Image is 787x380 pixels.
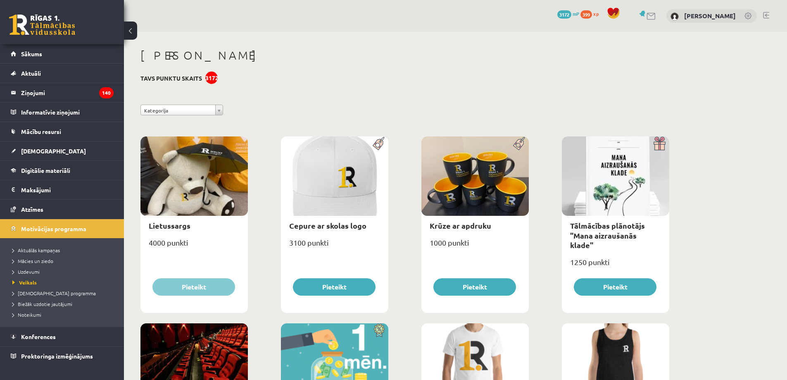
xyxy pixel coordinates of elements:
[670,12,679,21] img: Eriks Meļņiks
[11,327,114,346] a: Konferences
[12,301,72,307] span: Biežāk uzdotie jautājumi
[580,10,592,19] span: 399
[21,83,114,102] legend: Ziņojumi
[21,225,86,232] span: Motivācijas programma
[12,268,40,275] span: Uzdevumi
[421,236,529,256] div: 1000 punkti
[21,128,61,135] span: Mācību resursi
[21,50,42,57] span: Sākums
[21,180,114,199] legend: Maksājumi
[12,289,116,297] a: [DEMOGRAPHIC_DATA] programma
[651,136,669,151] img: Dāvana ar pārsteigumu
[574,278,656,296] button: Pieteikt
[11,83,114,102] a: Ziņojumi140
[152,278,235,296] button: Pieteikt
[140,105,223,115] a: Kategorija
[12,311,116,318] a: Noteikumi
[11,122,114,141] a: Mācību resursi
[12,279,116,286] a: Veikals
[12,247,60,253] span: Aktuālās kampaņas
[149,221,190,230] a: Lietussargs
[21,206,43,213] span: Atzīmes
[11,219,114,238] a: Motivācijas programma
[21,103,114,122] legend: Informatīvie ziņojumi
[12,246,116,254] a: Aktuālās kampaņas
[562,255,669,276] div: 1250 punkti
[370,136,388,151] img: Populāra prece
[11,200,114,219] a: Atzīmes
[580,10,603,17] a: 399 xp
[430,221,491,230] a: Krūze ar apdruku
[144,105,212,116] span: Kategorija
[9,14,75,35] a: Rīgas 1. Tālmācības vidusskola
[684,12,736,20] a: [PERSON_NAME]
[12,300,116,308] a: Biežāk uzdotie jautājumi
[99,87,114,98] i: 140
[573,10,579,17] span: mP
[140,236,248,256] div: 4000 punkti
[21,352,93,360] span: Proktoringa izmēģinājums
[510,136,529,151] img: Populāra prece
[12,279,37,286] span: Veikals
[370,323,388,337] img: Atlaide
[12,290,96,296] span: [DEMOGRAPHIC_DATA] programma
[21,333,56,340] span: Konferences
[593,10,599,17] span: xp
[281,236,388,256] div: 3100 punkti
[205,72,218,84] div: 3172
[140,75,202,82] h3: Tavs punktu skaits
[557,10,571,19] span: 3172
[11,347,114,366] a: Proktoringa izmēģinājums
[289,221,366,230] a: Cepure ar skolas logo
[12,257,116,265] a: Mācies un ziedo
[570,221,645,250] a: Tālmācības plānotājs "Mana aizraušanās klade"
[293,278,376,296] button: Pieteikt
[12,258,53,264] span: Mācies un ziedo
[12,311,41,318] span: Noteikumi
[11,64,114,83] a: Aktuāli
[433,278,516,296] button: Pieteikt
[21,147,86,155] span: [DEMOGRAPHIC_DATA]
[21,167,70,174] span: Digitālie materiāli
[11,180,114,199] a: Maksājumi
[11,103,114,122] a: Informatīvie ziņojumi
[21,69,41,77] span: Aktuāli
[11,161,114,180] a: Digitālie materiāli
[12,268,116,275] a: Uzdevumi
[557,10,579,17] a: 3172 mP
[11,44,114,63] a: Sākums
[140,48,669,62] h1: [PERSON_NAME]
[11,141,114,160] a: [DEMOGRAPHIC_DATA]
